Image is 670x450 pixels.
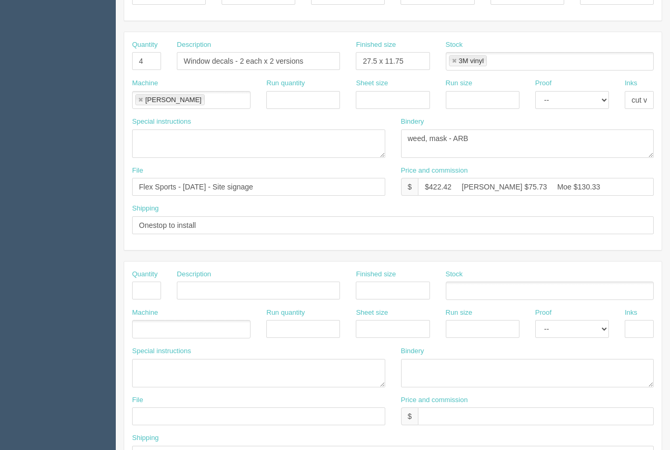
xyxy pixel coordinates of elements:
[401,166,468,176] label: Price and commission
[446,40,463,50] label: Stock
[132,204,159,214] label: Shipping
[177,40,211,50] label: Description
[132,269,157,279] label: Quantity
[132,433,159,443] label: Shipping
[446,308,473,318] label: Run size
[132,308,158,318] label: Machine
[132,40,157,50] label: Quantity
[132,78,158,88] label: Machine
[459,57,484,64] div: 3M vinyl
[177,269,211,279] label: Description
[401,117,424,127] label: Bindery
[356,308,388,318] label: Sheet size
[625,78,637,88] label: Inks
[535,78,552,88] label: Proof
[266,78,305,88] label: Run quantity
[625,308,637,318] label: Inks
[401,346,424,356] label: Bindery
[401,407,418,425] div: $
[145,96,202,103] div: [PERSON_NAME]
[132,166,143,176] label: File
[356,78,388,88] label: Sheet size
[266,308,305,318] label: Run quantity
[356,40,396,50] label: Finished size
[401,129,654,158] textarea: weed, mask - ARB
[132,395,143,405] label: File
[446,269,463,279] label: Stock
[446,78,473,88] label: Run size
[132,346,191,356] label: Special instructions
[356,269,396,279] label: Finished size
[132,117,191,127] label: Special instructions
[401,178,418,196] div: $
[401,395,468,405] label: Price and commission
[535,308,552,318] label: Proof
